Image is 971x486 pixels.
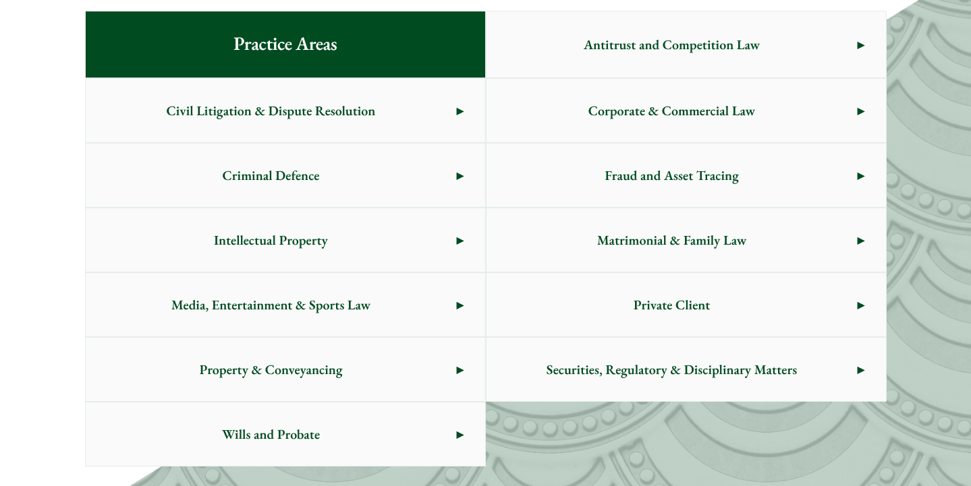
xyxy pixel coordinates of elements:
[86,402,485,466] a: Wills and Probate
[86,338,457,401] span: Property & Conveyancing
[86,208,457,272] span: Intellectual Property
[212,11,358,78] span: Practice Areas
[86,144,457,207] span: Criminal Defence
[86,273,485,336] a: Media, Entertainment & Sports Law
[487,208,858,272] span: Matrimonial & Family Law
[487,144,858,207] span: Fraud and Asset Tracing
[86,273,457,336] span: Media, Entertainment & Sports Law
[487,338,886,401] a: Securities, Regulatory & Disciplinary Matters
[86,79,485,142] a: Civil Litigation & Dispute Resolution
[86,144,485,207] a: Criminal Defence
[86,402,457,466] span: Wills and Probate
[86,338,485,401] a: Property & Conveyancing
[487,273,858,336] span: Private Client
[86,208,485,272] a: Intellectual Property
[487,13,858,76] span: Antitrust and Competition Law
[487,273,886,336] a: Private Client
[487,79,858,142] span: Corporate & Commercial Law
[487,79,886,142] a: Corporate & Commercial Law
[487,144,886,207] a: Fraud and Asset Tracing
[86,79,457,142] span: Civil Litigation & Dispute Resolution
[487,338,858,401] span: Securities, Regulatory & Disciplinary Matters
[487,208,886,272] a: Matrimonial & Family Law
[487,11,886,78] a: Antitrust and Competition Law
